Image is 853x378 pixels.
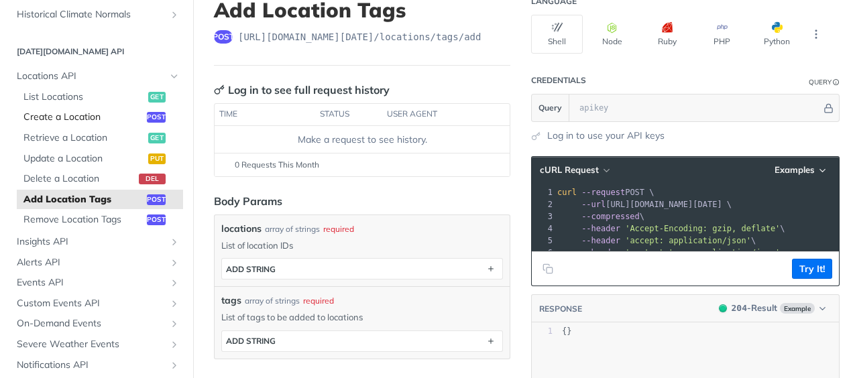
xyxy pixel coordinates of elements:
[169,257,180,268] button: Show subpages for Alerts API
[17,70,166,83] span: Locations API
[214,82,390,98] div: Log in to see full request history
[169,9,180,20] button: Show subpages for Historical Climate Normals
[214,30,233,44] span: post
[10,273,183,293] a: Events APIShow subpages for Events API
[581,236,620,245] span: --header
[147,112,166,123] span: post
[557,236,756,245] span: \
[17,87,183,107] a: List Locationsget
[751,15,803,54] button: Python
[557,212,644,221] span: \
[732,302,777,315] div: - Result
[245,295,300,307] div: array of strings
[169,360,180,371] button: Show subpages for Notifications API
[169,71,180,82] button: Hide subpages for Locations API
[641,15,693,54] button: Ruby
[17,128,183,148] a: Retrieve a Locationget
[732,303,747,313] span: 204
[538,302,583,316] button: RESPONSE
[10,66,183,86] a: Locations APIHide subpages for Locations API
[10,355,183,375] a: Notifications APIShow subpages for Notifications API
[581,188,625,197] span: --request
[17,317,166,330] span: On-Demand Events
[586,15,638,54] button: Node
[169,318,180,329] button: Show subpages for On-Demand Events
[148,153,166,164] span: put
[535,164,614,177] button: cURL Request
[147,214,166,225] span: post
[10,5,183,25] a: Historical Climate NormalsShow subpages for Historical Climate Normals
[581,200,606,209] span: --url
[215,104,315,125] th: time
[221,222,262,236] span: locations
[780,303,815,314] span: Example
[806,24,826,44] button: More Languages
[221,239,503,251] p: List of location IDs
[531,15,583,54] button: Shell
[221,294,241,308] span: tags
[17,235,166,249] span: Insights API
[23,193,144,206] span: Add Location Tags
[792,259,832,279] button: Try It!
[303,295,334,307] div: required
[809,77,832,87] div: Query
[17,210,183,230] a: Remove Location Tagspost
[557,188,655,197] span: POST \
[625,248,780,257] span: 'content-type: application/json'
[235,159,319,171] span: 0 Requests This Month
[139,174,166,184] span: del
[562,326,572,336] span: {}
[226,264,276,274] div: ADD string
[625,224,780,233] span: 'Accept-Encoding: gzip, deflate'
[696,15,748,54] button: PHP
[323,223,354,235] div: required
[169,298,180,309] button: Show subpages for Custom Events API
[221,311,503,323] p: List of tags to be added to locations
[17,107,183,127] a: Create a Locationpost
[220,133,504,147] div: Make a request to see history.
[17,338,166,351] span: Severe Weather Events
[265,223,320,235] div: array of strings
[10,294,183,314] a: Custom Events APIShow subpages for Custom Events API
[538,259,557,279] button: Copy to clipboard
[17,169,183,189] a: Delete a Locationdel
[581,248,620,257] span: --header
[547,129,665,143] a: Log in to use your API keys
[169,277,180,288] button: Show subpages for Events API
[23,152,145,166] span: Update a Location
[238,30,481,44] span: https://api.tomorrow.io/v4/locations/tags/add
[809,77,840,87] div: QueryInformation
[17,190,183,210] a: Add Location Tagspost
[719,304,727,312] span: 204
[226,336,276,346] div: ADD string
[538,102,562,114] span: Query
[540,164,599,176] span: cURL Request
[775,164,815,176] span: Examples
[17,8,166,21] span: Historical Climate Normals
[222,331,502,351] button: ADD string
[712,302,832,315] button: 204204-ResultExample
[17,256,166,269] span: Alerts API
[169,339,180,350] button: Show subpages for Severe Weather Events
[148,133,166,143] span: get
[625,236,751,245] span: 'accept: application/json'
[17,149,183,169] a: Update a Locationput
[17,359,166,372] span: Notifications API
[532,247,555,259] div: 6
[531,75,586,86] div: Credentials
[810,28,822,40] svg: More ellipsis
[214,84,225,95] svg: Key
[10,314,183,334] a: On-Demand EventsShow subpages for On-Demand Events
[532,186,555,198] div: 1
[581,212,640,221] span: --compressed
[315,104,382,125] th: status
[10,334,183,355] a: Severe Weather EventsShow subpages for Severe Weather Events
[147,194,166,205] span: post
[573,94,821,121] input: apikey
[23,131,145,145] span: Retrieve a Location
[23,172,135,186] span: Delete a Location
[10,46,183,58] h2: [DATE][DOMAIN_NAME] API
[169,237,180,247] button: Show subpages for Insights API
[222,259,502,279] button: ADD string
[532,326,553,337] div: 1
